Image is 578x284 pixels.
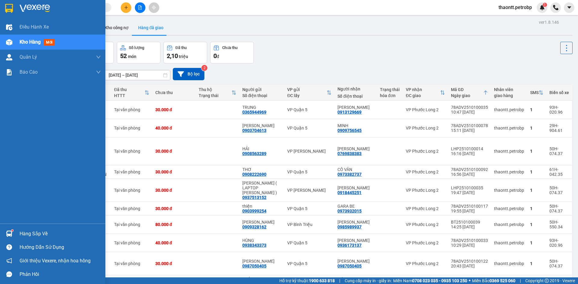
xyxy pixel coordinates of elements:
[494,107,524,112] div: thaontt.petrobp
[149,2,159,13] button: aim
[114,93,144,98] div: HTTT
[133,20,168,35] button: Hàng đã giao
[539,19,559,26] div: ver 1.8.146
[451,167,488,172] div: 78ADV2510100092
[451,264,488,268] div: 20:43 [DATE]
[242,110,266,115] div: 0365944969
[494,4,537,11] span: thaontt.petrobp
[287,87,327,92] div: VP gửi
[155,240,193,245] div: 40.000 đ
[337,190,362,195] div: 0918445251
[337,172,362,177] div: 0973382737
[114,126,149,130] div: Tại văn phòng
[406,240,445,245] div: VP Phước Long 2
[530,169,543,174] div: 1
[114,222,149,227] div: Tại văn phòng
[20,23,49,31] span: Điều hành xe
[494,222,524,227] div: thaontt.petrobp
[451,190,488,195] div: 19:47 [DATE]
[210,42,254,63] button: Chưa thu0đ
[138,5,142,10] span: file-add
[451,128,488,133] div: 15:11 [DATE]
[152,5,156,10] span: aim
[117,42,160,63] button: Số lượng52món
[20,270,101,279] div: Phản hồi
[520,277,521,284] span: |
[242,204,281,209] div: thiện
[111,85,152,101] th: Toggle SortBy
[309,278,335,283] strong: 1900 633 818
[114,240,149,245] div: Tại văn phòng
[494,169,524,174] div: thaontt.petrobp
[124,5,128,10] span: plus
[6,271,12,277] span: message
[448,85,491,101] th: Toggle SortBy
[287,188,331,193] div: VP [PERSON_NAME]
[337,185,374,190] div: ANH CƯỜNG
[451,123,488,128] div: 78ADV2510100078
[11,230,13,231] sup: 1
[530,222,543,227] div: 1
[104,70,170,80] input: Select a date range.
[287,149,331,154] div: VP [PERSON_NAME]
[242,209,266,213] div: 0903999254
[96,55,101,60] span: down
[242,105,281,110] div: TRUNG
[242,128,266,133] div: 0903704613
[6,69,12,75] img: solution-icon
[242,238,281,243] div: HÙNG
[96,70,101,75] span: down
[527,85,546,101] th: Toggle SortBy
[567,5,572,10] span: caret-down
[337,128,362,133] div: 0909756545
[242,167,281,172] div: THƠ
[20,53,37,61] span: Quản Lý
[451,87,483,92] div: Mã GD
[337,264,362,268] div: 0987050405
[242,181,281,195] div: ANH LỄ ( LAPTOP THIÊN PHÚ )
[339,277,340,284] span: |
[155,169,193,174] div: 30.000 đ
[489,278,515,283] strong: 0369 525 060
[242,220,281,224] div: HOA BIỂN
[406,87,440,92] div: VP nhận
[549,185,569,195] div: 50H-074.37
[287,93,327,98] div: ĐC lấy
[222,46,238,50] div: Chưa thu
[494,240,524,245] div: thaontt.petrobp
[176,46,187,50] div: Đã thu
[337,204,374,209] div: GARA BE
[20,257,91,264] span: Giới thiệu Vexere, nhận hoa hồng
[337,238,374,243] div: MINH ĐIỆP
[494,93,524,98] div: giao hàng
[135,2,145,13] button: file-add
[128,54,136,59] span: món
[406,149,445,154] div: VP Phước Long 2
[406,188,445,193] div: VP Phước Long 2
[20,68,38,76] span: Báo cáo
[337,146,374,151] div: ANH LONG
[120,52,127,60] span: 52
[201,65,207,71] sup: 2
[494,261,524,266] div: thaontt.petrobp
[287,107,331,112] div: VP Quận 5
[242,224,266,229] div: 0909328162
[345,277,392,284] span: Cung cấp máy in - giấy in:
[451,243,488,248] div: 10:29 [DATE]
[155,90,193,95] div: Chưa thu
[451,146,488,151] div: LHP2510100014
[114,87,144,92] div: Đã thu
[494,188,524,193] div: thaontt.petrobp
[406,206,445,211] div: VP Phước Long 2
[163,42,207,63] button: Đã thu2,10 triệu
[155,261,193,266] div: 30.000 đ
[173,68,204,80] button: Bộ lọc
[242,151,266,156] div: 0908563289
[242,87,281,92] div: Người gửi
[451,220,488,224] div: BT2510100039
[196,85,239,101] th: Toggle SortBy
[337,94,374,99] div: Số điện thoại
[20,243,101,252] div: Hướng dẫn sử dụng
[403,85,448,101] th: Toggle SortBy
[337,87,374,91] div: Người nhận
